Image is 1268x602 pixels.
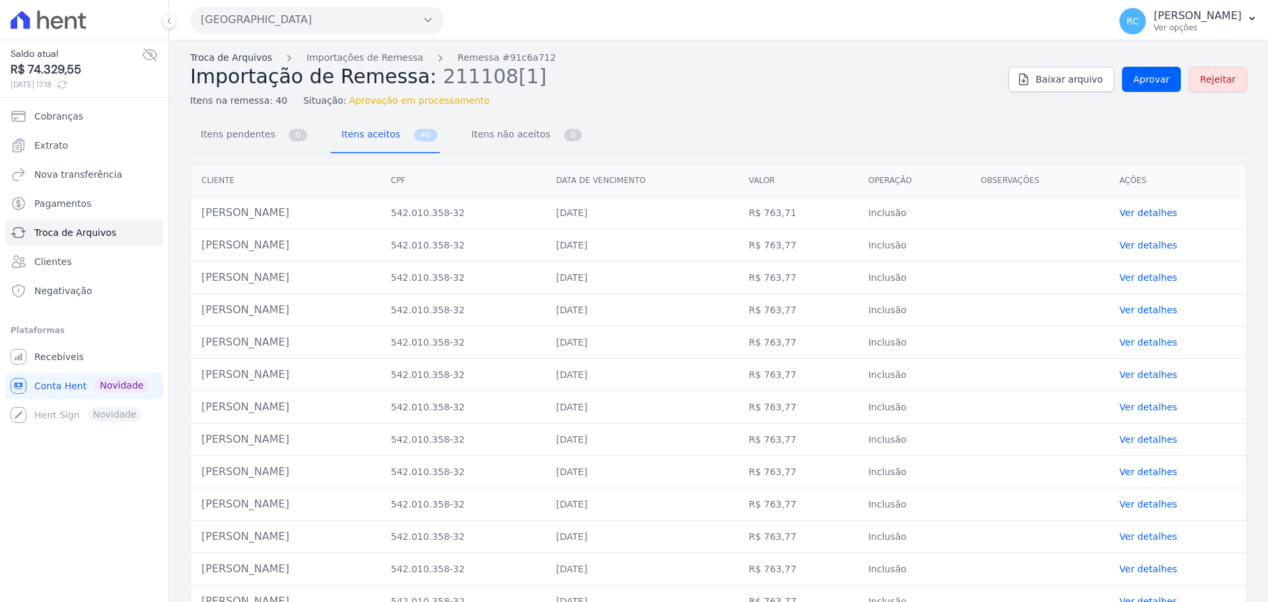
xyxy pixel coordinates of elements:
td: 542.010.358-32 [380,521,546,553]
td: [PERSON_NAME] [191,553,380,585]
span: 0 [289,129,307,141]
span: Cobranças [34,110,83,123]
span: Pagamentos [34,197,91,210]
td: [PERSON_NAME] [191,229,380,262]
td: 542.010.358-32 [380,488,546,521]
a: Itens aceitos 40 [331,118,440,153]
div: Plataformas [11,322,158,338]
td: 542.010.358-32 [380,262,546,294]
td: [PERSON_NAME] [191,391,380,424]
a: Itens não aceitos 0 [461,118,585,153]
span: Aprovar [1133,73,1170,86]
span: Novidade [94,378,149,393]
td: 542.010.358-32 [380,359,546,391]
a: Nova transferência [5,161,163,188]
a: Ver detalhes [1119,402,1178,412]
td: Inclusão [858,229,970,262]
span: RC [1127,17,1139,26]
td: [DATE] [546,229,738,262]
td: Inclusão [858,521,970,553]
a: Conta Hent Novidade [5,373,163,399]
a: Troca de Arquivos [190,51,272,65]
a: Ver detalhes [1119,207,1178,218]
a: Recebíveis [5,344,163,370]
td: Inclusão [858,391,970,424]
td: Inclusão [858,197,970,229]
span: [DATE] 17:18 [11,79,142,91]
td: R$ 763,77 [738,488,858,521]
td: Inclusão [858,488,970,521]
td: [DATE] [546,262,738,294]
td: Inclusão [858,359,970,391]
th: Operação [858,165,970,197]
a: Itens pendentes 0 [190,118,310,153]
span: Situação: [303,94,346,108]
span: Negativação [34,284,92,297]
td: R$ 763,77 [738,359,858,391]
td: [DATE] [546,424,738,456]
td: 542.010.358-32 [380,326,546,359]
td: [DATE] [546,488,738,521]
a: Ver detalhes [1119,305,1178,315]
td: [DATE] [546,456,738,488]
td: Inclusão [858,262,970,294]
td: [DATE] [546,197,738,229]
th: Data de vencimento [546,165,738,197]
td: Inclusão [858,424,970,456]
td: 542.010.358-32 [380,197,546,229]
td: [PERSON_NAME] [191,294,380,326]
td: 542.010.358-32 [380,294,546,326]
nav: Breadcrumb [190,51,998,65]
p: Ver opções [1154,22,1242,33]
td: R$ 763,77 [738,294,858,326]
td: R$ 763,71 [738,197,858,229]
a: Extrato [5,132,163,159]
td: [DATE] [546,359,738,391]
span: Conta Hent [34,379,87,393]
span: Troca de Arquivos [34,226,116,239]
span: Rejeitar [1200,73,1236,86]
td: Inclusão [858,294,970,326]
span: Itens aceitos [334,121,403,147]
td: 542.010.358-32 [380,229,546,262]
button: RC [PERSON_NAME] Ver opções [1109,3,1268,40]
td: 542.010.358-32 [380,424,546,456]
td: [PERSON_NAME] [191,197,380,229]
th: Valor [738,165,858,197]
span: Saldo atual [11,47,142,61]
a: Aprovar [1122,67,1181,92]
a: Rejeitar [1189,67,1247,92]
td: R$ 763,77 [738,391,858,424]
span: Aprovação em processamento [349,94,490,108]
th: Observações [970,165,1109,197]
span: Extrato [34,139,68,152]
p: [PERSON_NAME] [1154,9,1242,22]
td: R$ 763,77 [738,521,858,553]
td: R$ 763,77 [738,456,858,488]
td: [PERSON_NAME] [191,326,380,359]
td: R$ 763,77 [738,229,858,262]
td: Inclusão [858,326,970,359]
th: Ações [1109,165,1246,197]
a: Ver detalhes [1119,467,1178,477]
td: [PERSON_NAME] [191,424,380,456]
a: Ver detalhes [1119,337,1178,348]
td: [PERSON_NAME] [191,456,380,488]
a: Baixar arquivo [1008,67,1114,92]
a: Troca de Arquivos [5,219,163,246]
td: R$ 763,77 [738,424,858,456]
td: [PERSON_NAME] [191,262,380,294]
td: [PERSON_NAME] [191,488,380,521]
span: Nova transferência [34,168,122,181]
span: 40 [414,129,437,141]
td: Inclusão [858,456,970,488]
span: Clientes [34,255,71,268]
a: Ver detalhes [1119,564,1178,574]
span: Itens pendentes [193,121,278,147]
a: Ver detalhes [1119,434,1178,445]
td: [PERSON_NAME] [191,521,380,553]
td: [DATE] [546,391,738,424]
span: Itens não aceitos [464,121,553,147]
span: Importação de Remessa: [190,65,437,88]
a: Importações de Remessa [306,51,423,65]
